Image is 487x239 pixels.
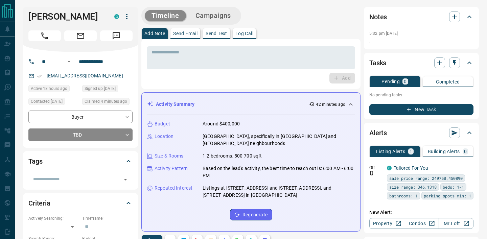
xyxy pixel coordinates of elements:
a: Mr.Loft [439,218,473,229]
span: parking spots min: 1 [424,192,471,199]
p: 0 [464,149,467,154]
h2: Criteria [28,198,50,209]
span: Active 18 hours ago [31,85,67,92]
svg: Email Verified [37,74,42,78]
span: Email [64,30,97,41]
div: TBD [28,128,133,141]
span: sale price range: 249750,450890 [389,175,463,182]
p: New Alert: [369,209,473,216]
button: Open [121,175,130,184]
p: Pending [381,79,400,84]
p: Location [155,133,173,140]
a: Property [369,218,404,229]
svg: Push Notification Only [369,171,374,175]
p: Repeated Interest [155,185,192,192]
p: Send Text [206,31,227,36]
div: condos.ca [114,14,119,19]
a: [EMAIL_ADDRESS][DOMAIN_NAME] [47,73,123,78]
button: Timeline [145,10,186,21]
div: Notes [369,9,473,25]
p: No pending tasks [369,90,473,100]
p: 1 [410,149,412,154]
p: Timeframe: [82,215,133,221]
h2: Alerts [369,127,387,138]
p: Activity Pattern [155,165,188,172]
p: 0 [404,79,407,84]
button: Regenerate [230,209,272,220]
a: Condos [404,218,439,229]
div: Alerts [369,125,473,141]
h1: [PERSON_NAME] [28,11,104,22]
span: bathrooms: 1 [389,192,418,199]
div: Criteria [28,195,133,211]
p: Activity Summary [156,101,194,108]
p: [GEOGRAPHIC_DATA], specifically in [GEOGRAPHIC_DATA] and [GEOGRAPHIC_DATA] neighbourhoods [203,133,355,147]
p: Budget [155,120,170,127]
span: Call [28,30,61,41]
p: Send Email [173,31,198,36]
span: Claimed 4 minutes ago [85,98,127,105]
p: Listing Alerts [376,149,405,154]
div: Activity Summary42 minutes ago [147,98,355,111]
p: Around $400,000 [203,120,240,127]
div: Thu Aug 14 2025 [28,85,79,94]
span: Contacted [DATE] [31,98,63,105]
p: Add Note [144,31,165,36]
h2: Notes [369,11,387,22]
p: Size & Rooms [155,152,184,160]
button: Open [65,57,73,66]
a: Tailored For You [394,165,428,171]
span: size range: 346,1318 [389,184,437,190]
div: Tags [28,153,133,169]
p: Completed [436,79,460,84]
p: 1-2 bedrooms, 500-700 sqft [203,152,262,160]
button: New Task [369,104,473,115]
div: Fri Aug 15 2025 [82,98,133,107]
span: Signed up [DATE] [85,85,116,92]
p: Building Alerts [428,149,460,154]
p: Based on the lead's activity, the best time to reach out is: 6:00 AM - 6:00 PM [203,165,355,179]
div: Buyer [28,111,133,123]
h2: Tags [28,156,42,167]
div: Tue Jul 29 2025 [82,85,133,94]
span: beds: 1-1 [443,184,464,190]
p: Listings at [STREET_ADDRESS] and [STREET_ADDRESS], and [STREET_ADDRESS] in [GEOGRAPHIC_DATA] [203,185,355,199]
div: Tasks [369,55,473,71]
p: Actively Searching: [28,215,79,221]
p: Off [369,165,383,171]
div: Wed Jul 30 2025 [28,98,79,107]
p: Log Call [235,31,253,36]
span: Message [100,30,133,41]
div: condos.ca [387,166,392,170]
h2: Tasks [369,57,386,68]
p: 5:32 pm [DATE] [369,31,398,36]
p: . [369,38,473,45]
button: Campaigns [189,10,238,21]
p: 42 minutes ago [316,101,345,107]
